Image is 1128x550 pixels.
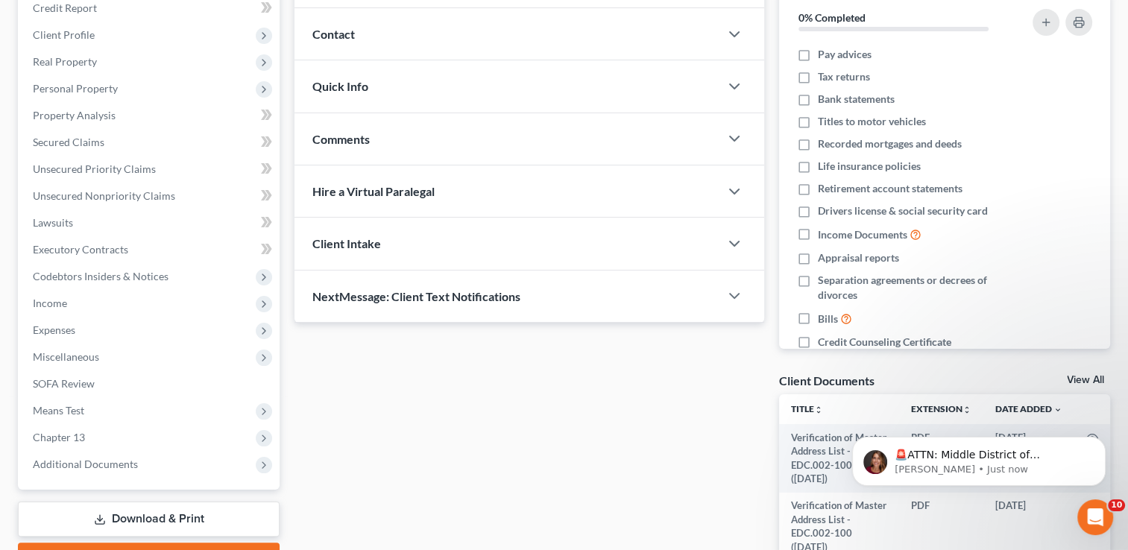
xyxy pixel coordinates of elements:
span: 10 [1108,499,1125,511]
span: SOFA Review [33,377,95,390]
span: Lawsuits [33,216,73,229]
span: Unsecured Nonpriority Claims [33,189,175,202]
span: Retirement account statements [818,181,962,196]
a: Date Added expand_more [995,403,1062,414]
span: Titles to motor vehicles [818,114,926,129]
a: Executory Contracts [21,236,280,263]
span: Miscellaneous [33,350,99,363]
span: Separation agreements or decrees of divorces [818,273,1015,303]
span: Unsecured Priority Claims [33,162,156,175]
span: Means Test [33,404,84,417]
span: Pay advices [818,47,872,62]
a: Unsecured Priority Claims [21,156,280,183]
span: Hire a Virtual Paralegal [312,184,435,198]
span: Credit Counseling Certificate [818,335,951,350]
a: View All [1067,375,1104,385]
span: Quick Info [312,79,368,93]
a: Lawsuits [21,209,280,236]
iframe: Intercom live chat [1077,499,1113,535]
strong: 0% Completed [798,11,866,24]
span: Tax returns [818,69,870,84]
span: Personal Property [33,82,118,95]
span: Life insurance policies [818,159,921,174]
span: Secured Claims [33,136,104,148]
a: Download & Print [18,502,280,537]
a: Unsecured Nonpriority Claims [21,183,280,209]
span: Credit Report [33,1,97,14]
span: Chapter 13 [33,431,85,443]
div: Client Documents [779,373,875,388]
span: Recorded mortgages and deeds [818,136,962,151]
span: Executory Contracts [33,243,128,256]
a: SOFA Review [21,370,280,397]
td: Verification of Master Address List - EDC.002-100 ([DATE]) [779,424,899,493]
span: Appraisal reports [818,250,899,265]
span: Drivers license & social security card [818,203,988,218]
span: Additional Documents [33,458,138,470]
i: unfold_more [814,405,823,414]
span: Client Profile [33,28,95,41]
span: Expenses [33,323,75,336]
a: Property Analysis [21,102,280,129]
span: NextMessage: Client Text Notifications [312,289,520,303]
span: Income Documents [818,227,907,242]
span: Client Intake [312,236,381,250]
span: Bank statements [818,92,895,107]
span: Comments [312,132,370,146]
span: Property Analysis [33,109,116,121]
a: Extensionunfold_more [911,403,971,414]
span: Real Property [33,55,97,68]
span: Bills [818,312,838,326]
a: Secured Claims [21,129,280,156]
iframe: Intercom notifications message [830,405,1128,510]
span: Income [33,297,67,309]
a: Titleunfold_more [791,403,823,414]
span: Codebtors Insiders & Notices [33,270,168,282]
span: Contact [312,27,355,41]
